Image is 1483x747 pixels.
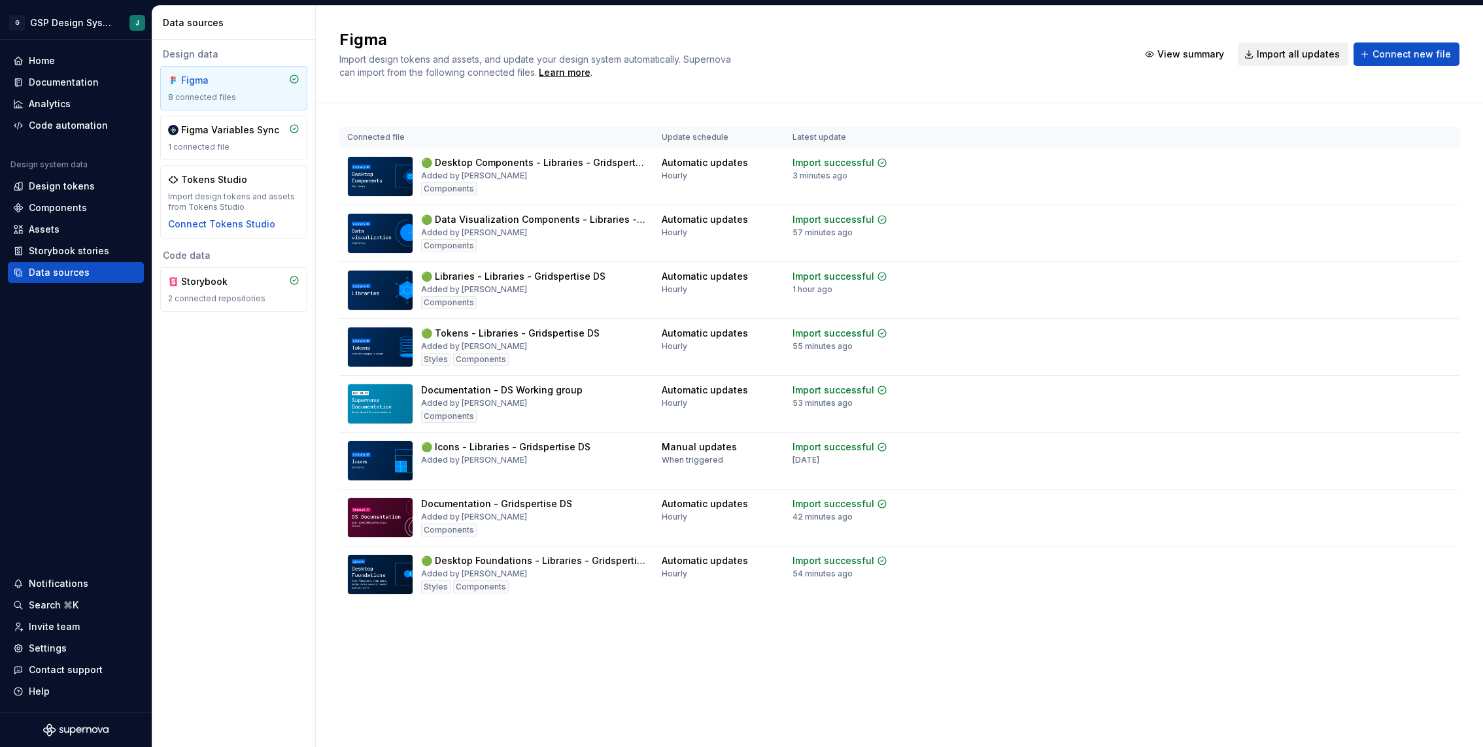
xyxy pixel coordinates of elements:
div: Home [29,54,55,67]
div: Import successful [793,270,874,283]
div: Import successful [793,554,874,567]
a: Invite team [8,616,144,637]
div: Import design tokens and assets from Tokens Studio [168,191,299,212]
div: Components [29,201,87,214]
span: Import design tokens and assets, and update your design system automatically. Supernova can impor... [339,54,734,78]
div: 1 hour ago [793,284,832,295]
div: 55 minutes ago [793,341,853,352]
div: Code data [160,249,307,262]
th: Connected file [339,127,654,148]
div: Data sources [163,16,310,29]
div: Help [29,685,50,698]
div: Storybook [181,275,244,288]
div: 57 minutes ago [793,227,853,238]
div: Added by [PERSON_NAME] [421,341,527,352]
button: Help [8,681,144,702]
div: Analytics [29,97,71,110]
div: Automatic updates [662,156,748,169]
div: Storybook stories [29,244,109,257]
div: Import successful [793,497,874,510]
div: 🟢 Data Visualization Components - Libraries - Gridspertise DS [421,213,646,226]
span: Connect new file [1372,48,1451,61]
div: Automatic updates [662,554,748,567]
h2: Figma [339,29,1123,50]
div: Data sources [29,266,90,279]
div: Components [421,296,477,309]
span: Import all updates [1257,48,1340,61]
div: Hourly [662,512,687,522]
div: Components [421,182,477,195]
div: Design data [160,48,307,61]
button: Notifications [8,573,144,594]
button: Connect Tokens Studio [168,218,275,231]
div: Styles [421,353,451,366]
div: J [135,18,139,28]
button: View summary [1138,42,1233,66]
div: G [9,15,25,31]
div: 2 connected repositories [168,293,299,304]
div: Design system data [10,159,88,170]
div: 42 minutes ago [793,512,853,522]
div: 53 minutes ago [793,398,853,408]
div: 🟢 Desktop Components - Libraries - Gridspertise DS [421,156,646,169]
a: Assets [8,219,144,240]
div: Styles [421,580,451,593]
div: When triggered [662,455,723,465]
div: Added by [PERSON_NAME] [421,569,527,579]
a: Code automation [8,115,144,136]
div: Figma Variables Sync [181,124,279,137]
a: Learn more [539,66,590,79]
div: Import successful [793,156,874,169]
div: 🟢 Tokens - Libraries - Gridspertise DS [421,327,600,340]
a: Tokens StudioImport design tokens and assets from Tokens StudioConnect Tokens Studio [160,165,307,239]
div: 🟢 Libraries - Libraries - Gridspertise DS [421,270,605,283]
div: 1 connected file [168,142,299,152]
div: Hourly [662,227,687,238]
div: Added by [PERSON_NAME] [421,512,527,522]
div: Added by [PERSON_NAME] [421,171,527,181]
div: Automatic updates [662,327,748,340]
button: Search ⌘K [8,595,144,616]
div: Invite team [29,620,80,633]
div: Import successful [793,327,874,340]
button: Connect new file [1354,42,1459,66]
svg: Supernova Logo [43,723,109,737]
a: Figma8 connected files [160,66,307,110]
a: Home [8,50,144,71]
div: Automatic updates [662,497,748,510]
div: Automatic updates [662,213,748,226]
div: Import successful [793,213,874,226]
div: 🟢 Desktop Foundations - Libraries - Gridspertise DS [421,554,646,567]
div: Import successful [793,384,874,397]
div: Automatic updates [662,270,748,283]
div: 54 minutes ago [793,569,853,579]
a: Analytics [8,93,144,114]
div: Hourly [662,171,687,181]
div: 8 connected files [168,92,299,103]
div: Tokens Studio [181,173,247,186]
div: Manual updates [662,440,737,454]
div: Documentation - DS Working group [421,384,583,397]
a: Storybook stories [8,241,144,261]
div: Components [453,580,509,593]
div: GSP Design System [30,16,114,29]
div: Notifications [29,577,88,590]
div: Added by [PERSON_NAME] [421,227,527,238]
a: Figma Variables Sync1 connected file [160,116,307,160]
div: Import successful [793,440,874,454]
div: Components [453,353,509,366]
span: View summary [1157,48,1224,61]
div: Hourly [662,569,687,579]
a: Components [8,197,144,218]
div: Code automation [29,119,108,132]
div: Documentation - Gridspertise DS [421,497,572,510]
a: Design tokens [8,176,144,197]
a: Settings [8,638,144,659]
div: Documentation [29,76,99,89]
div: Added by [PERSON_NAME] [421,455,527,465]
div: Contact support [29,663,103,676]
div: Added by [PERSON_NAME] [421,398,527,408]
th: Latest update [785,127,921,148]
